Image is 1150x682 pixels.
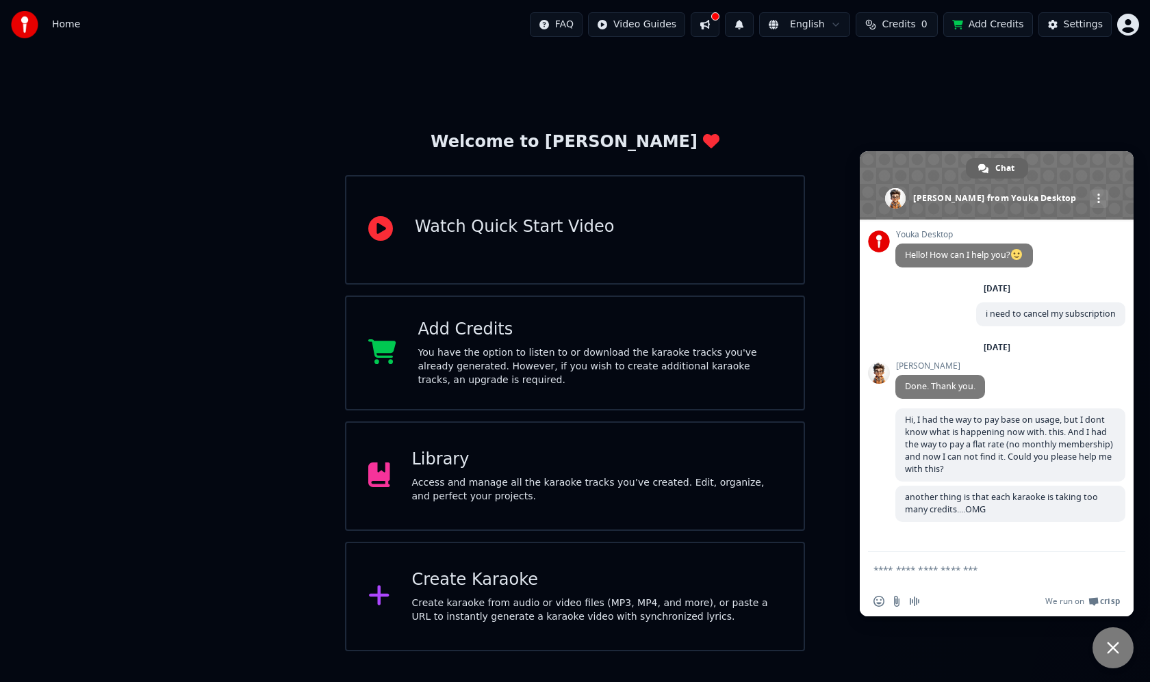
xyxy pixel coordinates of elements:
[412,476,782,503] div: Access and manage all the karaoke tracks you’ve created. Edit, organize, and perfect your projects.
[943,12,1033,37] button: Add Credits
[415,216,614,238] div: Watch Quick Start Video
[905,249,1023,261] span: Hello! How can I help you?
[1064,18,1103,31] div: Settings
[984,343,1010,352] div: [DATE]
[895,361,985,371] span: [PERSON_NAME]
[52,18,80,31] span: Home
[984,285,1010,293] div: [DATE]
[1092,627,1134,668] a: Close chat
[895,230,1033,239] span: Youka Desktop
[891,596,902,607] span: Send a file
[1100,596,1120,607] span: Crisp
[1038,12,1112,37] button: Settings
[412,596,782,624] div: Create karaoke from audio or video files (MP3, MP4, and more), or paste a URL to instantly genera...
[52,18,80,31] nav: breadcrumb
[966,158,1028,179] a: Chat
[412,569,782,591] div: Create Karaoke
[873,552,1092,586] textarea: Compose your message...
[418,346,782,387] div: You have the option to listen to or download the karaoke tracks you've already generated. However...
[1045,596,1084,607] span: We run on
[1045,596,1120,607] a: We run onCrisp
[921,18,928,31] span: 0
[856,12,938,37] button: Credits0
[882,18,915,31] span: Credits
[995,158,1014,179] span: Chat
[588,12,685,37] button: Video Guides
[986,308,1116,319] span: i need to cancel my subscription
[418,319,782,341] div: Add Credits
[873,596,884,607] span: Insert an emoji
[431,131,719,153] div: Welcome to [PERSON_NAME]
[905,414,1113,475] span: Hi, I had the way to pay base on usage, but I dont know what is happening now with. this. And I h...
[905,491,1098,515] span: another thing is that each karaoke is taking too many credits....OMG
[530,12,583,37] button: FAQ
[905,380,975,392] span: Done. Thank you.
[412,449,782,471] div: Library
[11,11,38,38] img: youka
[909,596,920,607] span: Audio message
